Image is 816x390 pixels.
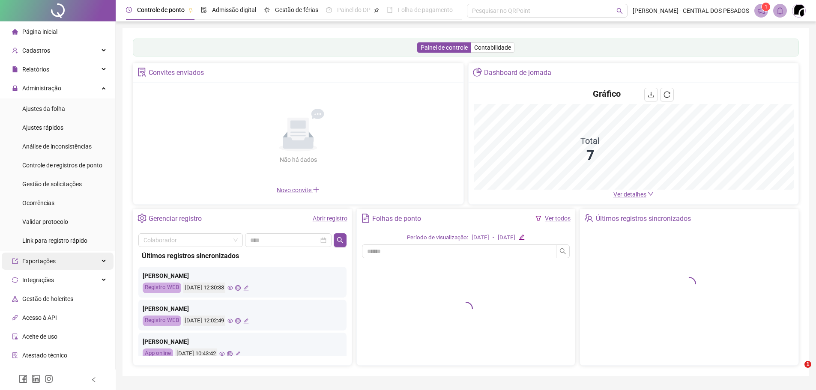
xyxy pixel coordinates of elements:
span: Ver detalhes [613,191,646,198]
div: [DATE] [498,233,515,242]
span: loading [456,299,475,319]
span: edit [243,318,249,324]
span: Painel de controle [421,44,468,51]
span: Contabilidade [474,44,511,51]
div: Dashboard de jornada [484,65,551,80]
a: Abrir registro [313,215,347,222]
span: clock-circle [126,7,132,13]
div: Folhas de ponto [372,211,421,226]
span: home [12,29,18,35]
span: pushpin [188,8,193,13]
span: file-done [201,7,207,13]
span: setting [137,214,146,223]
span: Novo convite [277,187,320,194]
span: eye [227,285,233,291]
div: [DATE] 10:43:42 [175,348,217,359]
span: Ajustes da folha [22,105,65,112]
div: Período de visualização: [407,233,468,242]
span: Admissão digital [212,6,256,13]
span: search [616,8,623,14]
span: Integrações [22,277,54,283]
span: Administração [22,85,61,92]
span: Ajustes rápidos [22,124,63,131]
sup: 1 [762,3,770,11]
span: Página inicial [22,28,57,35]
span: filter [535,215,541,221]
span: team [584,214,593,223]
div: [PERSON_NAME] [143,304,342,313]
span: [PERSON_NAME] - CENTRAL DOS PESADOS [633,6,749,15]
span: facebook [19,375,27,383]
span: global [235,318,241,324]
h4: Gráfico [593,88,621,100]
img: 12901 [792,4,805,17]
span: 1 [765,4,768,10]
span: export [12,258,18,264]
a: Ver todos [545,215,571,222]
span: Controle de registros de ponto [22,162,102,169]
span: Painel do DP [337,6,371,13]
span: Link para registro rápido [22,237,87,244]
span: user-add [12,48,18,54]
div: [DATE] [472,233,489,242]
span: search [559,248,566,255]
div: App online [143,348,173,359]
span: api [12,315,18,321]
span: Gestão de holerites [22,295,73,302]
span: apartment [12,296,18,302]
span: Ocorrências [22,199,54,206]
div: Gerenciar registro [149,211,202,226]
span: solution [137,68,146,77]
span: sync [12,277,18,283]
span: Gestão de solicitações [22,181,82,188]
span: edit [235,351,241,357]
div: [PERSON_NAME] [143,337,342,346]
span: loading [680,274,699,294]
span: reload [664,91,670,98]
iframe: Intercom live chat [787,361,807,381]
span: sun [264,7,270,13]
div: Últimos registros sincronizados [142,250,343,261]
span: Exportações [22,258,56,265]
span: audit [12,333,18,339]
span: edit [243,285,249,291]
span: notification [757,7,765,15]
span: Cadastros [22,47,50,54]
span: instagram [45,375,53,383]
span: bell [776,7,784,15]
span: down [648,191,654,197]
div: - [493,233,494,242]
span: Relatórios [22,66,49,73]
span: Análise de inconsistências [22,143,92,150]
span: file-text [361,214,370,223]
span: book [387,7,393,13]
span: Acesso à API [22,314,57,321]
span: left [91,377,97,383]
span: 1 [804,361,811,368]
div: Registro WEB [143,283,181,293]
div: [DATE] 12:30:33 [183,283,225,293]
span: linkedin [32,375,40,383]
span: Folha de pagamento [398,6,453,13]
span: file [12,66,18,72]
div: Registro WEB [143,316,181,326]
span: plus [313,186,320,193]
span: lock [12,85,18,91]
span: eye [219,351,225,357]
span: download [648,91,655,98]
span: edit [519,234,524,240]
div: Convites enviados [149,65,204,80]
span: Validar protocolo [22,218,68,225]
span: Aceite de uso [22,333,57,340]
span: Atestado técnico [22,352,67,359]
div: Não há dados [259,155,338,164]
div: Últimos registros sincronizados [596,211,691,226]
span: global [235,285,241,291]
div: [DATE] 12:02:49 [183,316,225,326]
span: eye [227,318,233,324]
span: Gestão de férias [275,6,318,13]
span: global [227,351,233,357]
span: pie-chart [473,68,482,77]
span: pushpin [374,8,379,13]
a: Ver detalhes down [613,191,654,198]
